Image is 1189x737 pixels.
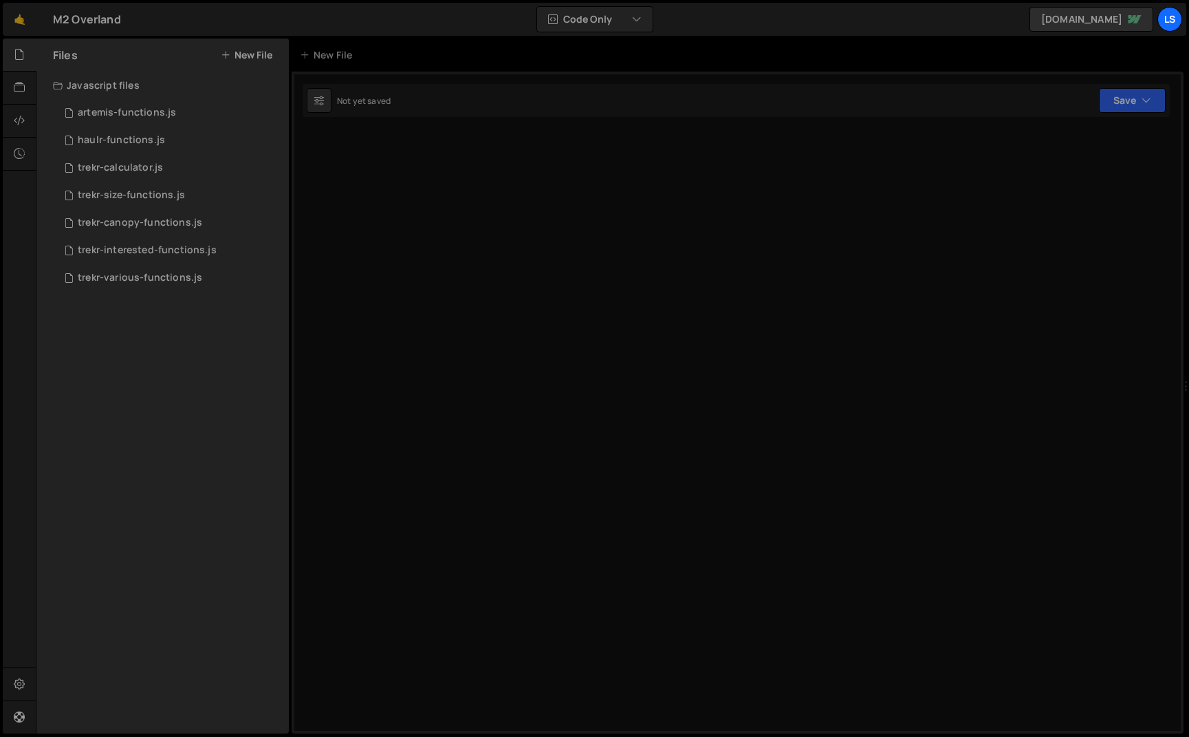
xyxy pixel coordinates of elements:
[78,217,202,229] div: trekr-canopy-functions.js
[53,47,78,63] h2: Files
[337,95,391,107] div: Not yet saved
[53,127,289,154] div: 11669/40542.js
[78,189,185,202] div: trekr-size-functions.js
[36,72,289,99] div: Javascript files
[53,11,121,28] div: M2 Overland
[78,244,217,257] div: trekr-interested-functions.js
[78,107,176,119] div: artemis-functions.js
[78,162,163,174] div: trekr-calculator.js
[53,209,289,237] div: 11669/47072.js
[537,7,653,32] button: Code Only
[300,48,358,62] div: New File
[78,134,165,147] div: haulr-functions.js
[3,3,36,36] a: 🤙
[1029,7,1153,32] a: [DOMAIN_NAME]
[1099,88,1166,113] button: Save
[53,154,289,182] div: 11669/27653.js
[221,50,272,61] button: New File
[53,182,289,209] div: 11669/47070.js
[53,99,289,127] div: 11669/42207.js
[53,237,289,264] div: 11669/42694.js
[1157,7,1182,32] a: LS
[53,264,289,292] div: 11669/37341.js
[78,272,202,284] div: trekr-various-functions.js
